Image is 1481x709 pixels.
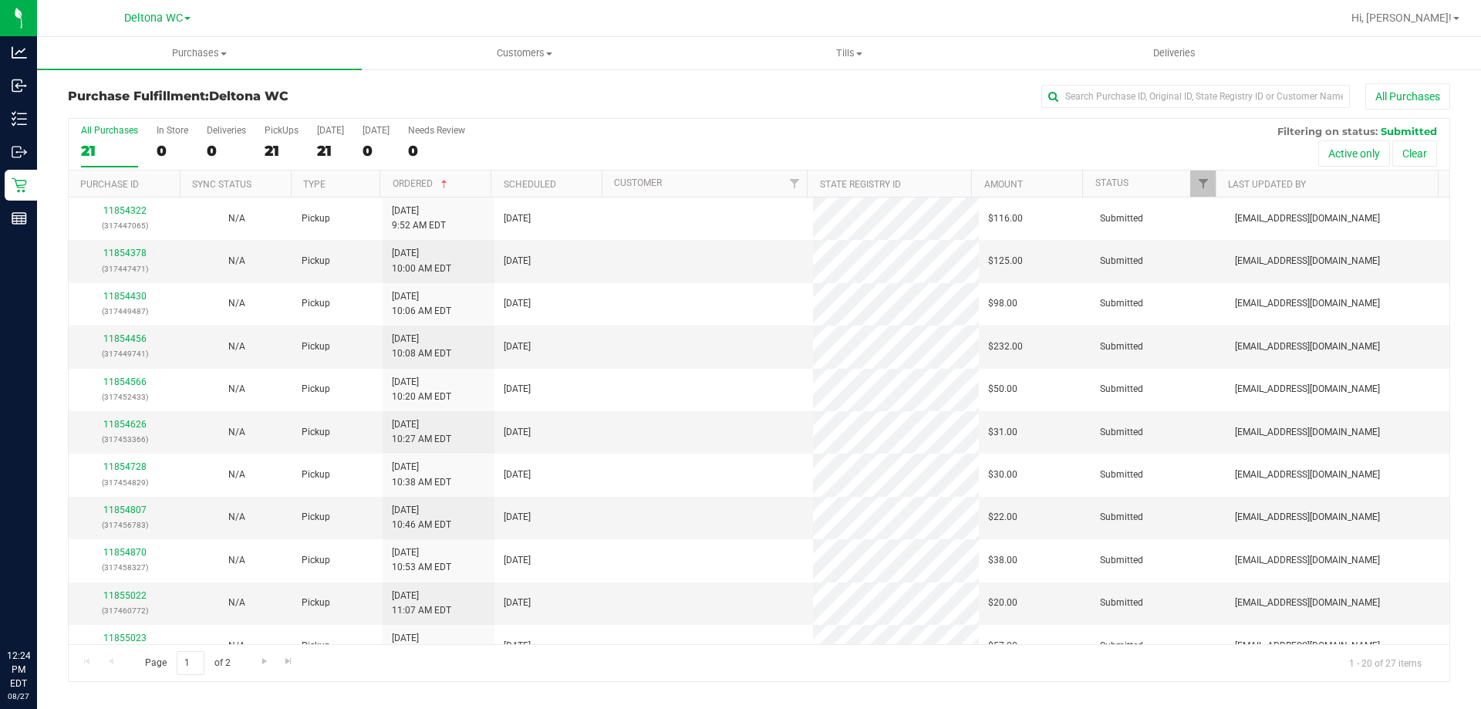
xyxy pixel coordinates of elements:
[302,639,330,653] span: Pickup
[207,125,246,136] div: Deliveries
[228,383,245,394] span: Not Applicable
[1235,211,1380,226] span: [EMAIL_ADDRESS][DOMAIN_NAME]
[228,640,245,651] span: Not Applicable
[46,583,64,602] iframe: Resource center unread badge
[103,205,147,216] a: 11854322
[988,468,1017,482] span: $30.00
[392,417,451,447] span: [DATE] 10:27 AM EDT
[103,505,147,515] a: 11854807
[228,211,245,226] button: N/A
[228,597,245,608] span: Not Applicable
[157,125,188,136] div: In Store
[228,639,245,653] button: N/A
[504,596,531,610] span: [DATE]
[302,553,330,568] span: Pickup
[1235,382,1380,397] span: [EMAIL_ADDRESS][DOMAIN_NAME]
[103,333,147,344] a: 11854456
[1235,339,1380,354] span: [EMAIL_ADDRESS][DOMAIN_NAME]
[1100,339,1143,354] span: Submitted
[504,639,531,653] span: [DATE]
[504,179,556,190] a: Scheduled
[78,560,171,575] p: (317458327)
[988,553,1017,568] span: $38.00
[302,296,330,311] span: Pickup
[228,339,245,354] button: N/A
[1235,596,1380,610] span: [EMAIL_ADDRESS][DOMAIN_NAME]
[988,382,1017,397] span: $50.00
[1228,179,1306,190] a: Last Updated By
[80,179,139,190] a: Purchase ID
[228,510,245,525] button: N/A
[209,89,288,103] span: Deltona WC
[392,545,451,575] span: [DATE] 10:53 AM EDT
[302,382,330,397] span: Pickup
[228,469,245,480] span: Not Applicable
[103,291,147,302] a: 11854430
[12,211,27,226] inline-svg: Reports
[504,425,531,440] span: [DATE]
[988,339,1023,354] span: $232.00
[393,178,450,189] a: Ordered
[1190,170,1216,197] a: Filter
[302,596,330,610] span: Pickup
[78,304,171,319] p: (317449487)
[392,332,451,361] span: [DATE] 10:08 AM EDT
[687,46,1010,60] span: Tills
[132,651,243,675] span: Page of 2
[392,589,451,618] span: [DATE] 11:07 AM EDT
[103,633,147,643] a: 11855023
[820,179,901,190] a: State Registry ID
[278,651,300,672] a: Go to the last page
[1235,553,1380,568] span: [EMAIL_ADDRESS][DOMAIN_NAME]
[103,461,147,472] a: 11854728
[265,125,299,136] div: PickUps
[363,125,390,136] div: [DATE]
[392,246,451,275] span: [DATE] 10:00 AM EDT
[504,382,531,397] span: [DATE]
[124,12,183,25] span: Deltona WC
[1100,639,1143,653] span: Submitted
[177,651,204,675] input: 1
[192,179,251,190] a: Sync Status
[228,298,245,309] span: Not Applicable
[265,142,299,160] div: 21
[1100,425,1143,440] span: Submitted
[408,125,465,136] div: Needs Review
[78,218,171,233] p: (317447065)
[12,45,27,60] inline-svg: Analytics
[392,289,451,319] span: [DATE] 10:06 AM EDT
[1235,254,1380,268] span: [EMAIL_ADDRESS][DOMAIN_NAME]
[1365,83,1450,110] button: All Purchases
[12,78,27,93] inline-svg: Inbound
[1277,125,1378,137] span: Filtering on status:
[78,603,171,618] p: (317460772)
[988,211,1023,226] span: $116.00
[78,432,171,447] p: (317453366)
[1235,468,1380,482] span: [EMAIL_ADDRESS][DOMAIN_NAME]
[78,475,171,490] p: (317454829)
[988,596,1017,610] span: $20.00
[1235,425,1380,440] span: [EMAIL_ADDRESS][DOMAIN_NAME]
[103,547,147,558] a: 11854870
[317,125,344,136] div: [DATE]
[228,555,245,566] span: Not Applicable
[392,204,446,233] span: [DATE] 9:52 AM EDT
[984,179,1023,190] a: Amount
[1041,85,1350,108] input: Search Purchase ID, Original ID, State Registry ID or Customer Name...
[302,425,330,440] span: Pickup
[1337,651,1434,674] span: 1 - 20 of 27 items
[302,254,330,268] span: Pickup
[302,468,330,482] span: Pickup
[157,142,188,160] div: 0
[1132,46,1216,60] span: Deliveries
[207,142,246,160] div: 0
[1235,296,1380,311] span: [EMAIL_ADDRESS][DOMAIN_NAME]
[392,460,451,489] span: [DATE] 10:38 AM EDT
[504,254,531,268] span: [DATE]
[228,254,245,268] button: N/A
[1012,37,1337,69] a: Deliveries
[988,425,1017,440] span: $31.00
[228,213,245,224] span: Not Applicable
[228,341,245,352] span: Not Applicable
[1095,177,1128,188] a: Status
